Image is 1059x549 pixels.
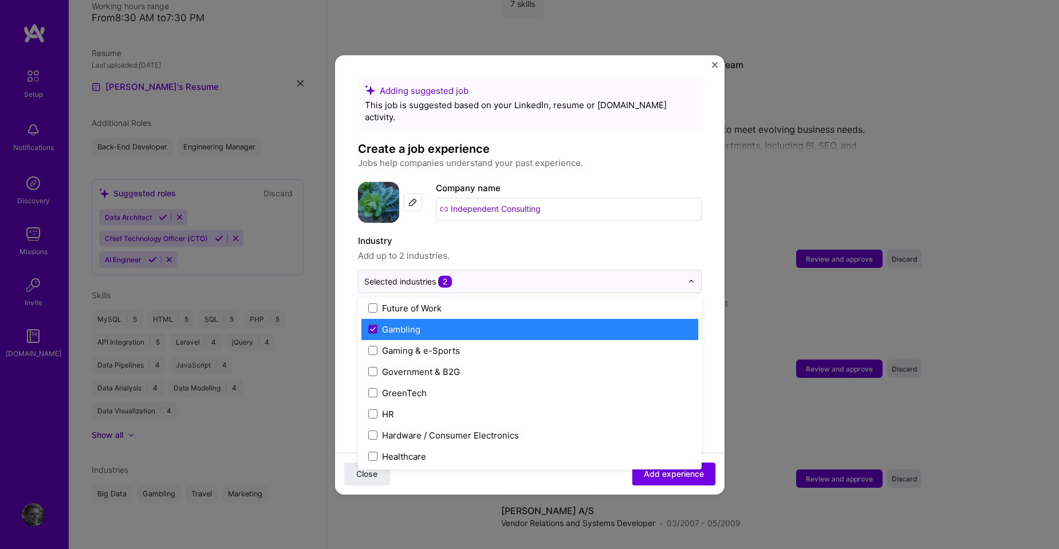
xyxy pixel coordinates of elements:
div: Healthcare [382,451,426,463]
label: Industry [358,234,702,248]
span: Close [356,468,377,479]
h4: Create a job experience [358,141,702,156]
div: Hardware / Consumer Electronics [382,429,519,441]
div: Future of Work [382,302,442,314]
button: Close [712,62,718,74]
img: drop icon [688,278,695,285]
button: Add experience [632,462,715,485]
span: Add up to 2 industries. [358,249,702,263]
div: This job is suggested based on your LinkedIn, resume or [DOMAIN_NAME] activity. [365,99,695,123]
div: Adding suggested job [365,85,695,97]
p: Jobs help companies understand your past experience. [358,156,702,170]
div: Edit [404,193,422,211]
span: 2 [438,275,452,287]
div: HR [382,408,394,420]
label: Company name [436,183,501,193]
div: GreenTech [382,387,427,399]
button: Close [344,462,390,485]
div: Selected industries [364,275,452,287]
div: Gambling [382,323,420,335]
input: Search for a company... [436,198,702,220]
img: Company logo [358,181,399,223]
i: icon SuggestedTeams [365,85,375,95]
span: Add experience [644,468,704,479]
div: Government & B2G [382,366,460,378]
img: Edit [408,198,418,207]
div: Gaming & e-Sports [382,345,460,357]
